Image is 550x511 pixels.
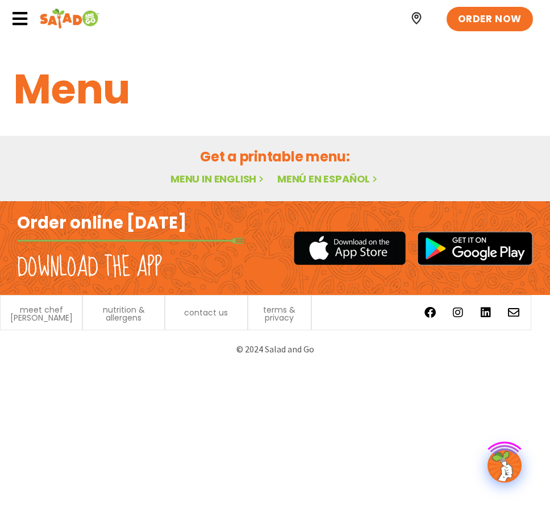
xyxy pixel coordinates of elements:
a: terms & privacy [254,306,306,322]
h2: Get a printable menu: [14,147,536,167]
a: contact us [184,309,228,317]
h2: Download the app [17,252,162,284]
a: Menú en español [277,172,380,186]
img: google_play [417,231,533,265]
img: appstore [294,230,406,267]
a: meet chef [PERSON_NAME] [6,306,76,322]
a: Menu in English [170,172,266,186]
h1: Menu [14,59,536,120]
h2: Order online [DATE] [17,213,187,234]
a: ORDER NOW [447,7,533,32]
img: fork [17,238,244,244]
p: © 2024 Salad and Go [11,342,539,357]
a: nutrition & allergens [89,306,159,322]
img: Header logo [40,7,99,30]
span: ORDER NOW [458,13,522,26]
